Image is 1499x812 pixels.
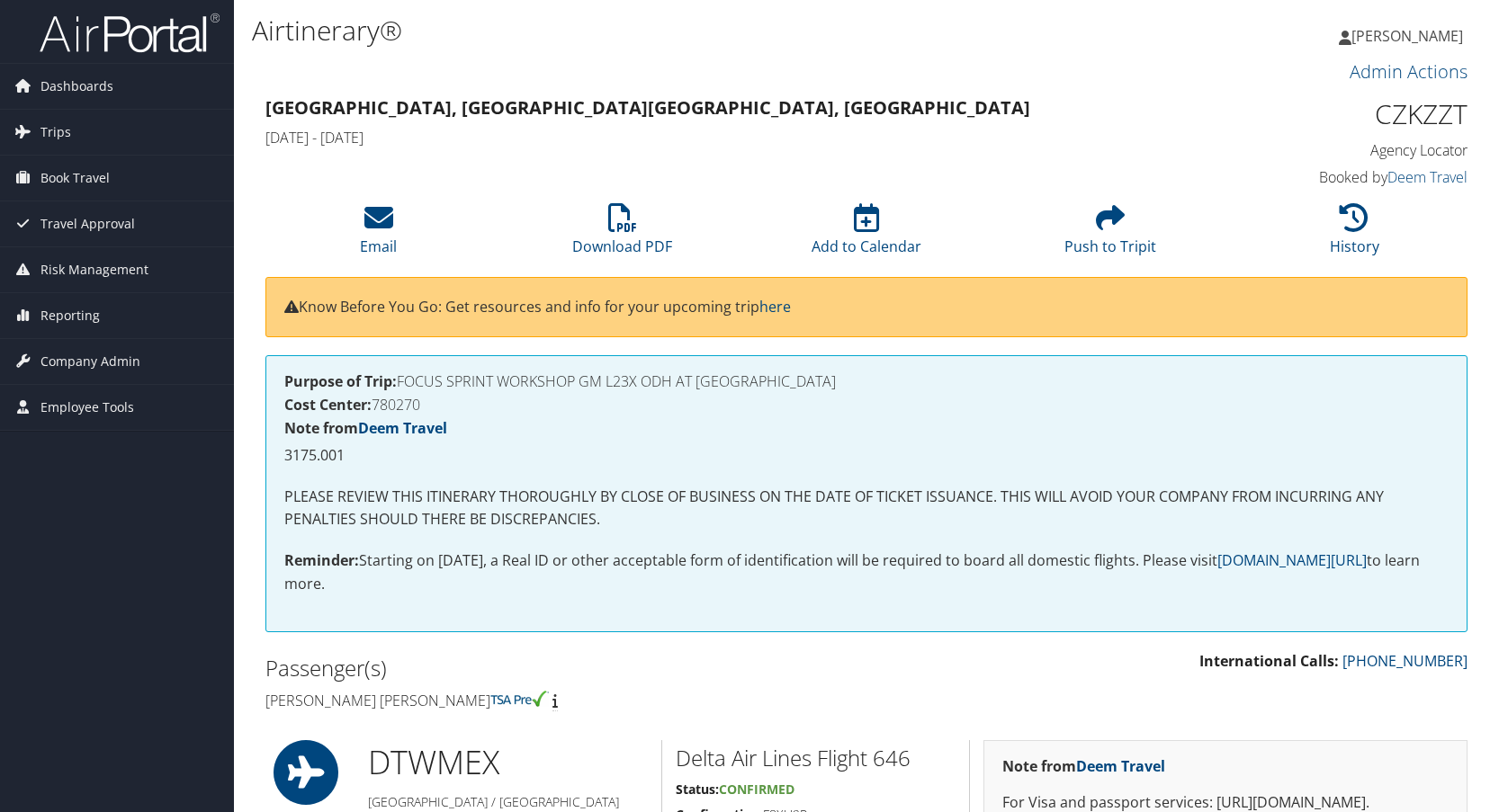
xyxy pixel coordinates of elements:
[284,395,372,415] strong: Cost Center:
[1076,756,1165,776] a: Deem Travel
[490,691,549,707] img: tsa-precheck.png
[284,486,1449,531] p: PLEASE REVIEW THIS ITINERARY THOROUGHLY BY CLOSE OF BUSINESS ON THE DATE OF TICKET ISSUANCE. THIS...
[676,743,956,773] h2: Delta Air Lines Flight 646
[284,418,447,438] strong: Note from
[1351,26,1463,46] span: [PERSON_NAME]
[1199,651,1339,671] strong: International Calls:
[1339,9,1481,63] a: [PERSON_NAME]
[284,374,1449,388] h4: FOCUS SPRINT WORKSHOP GM L23X ODH AT [GEOGRAPHIC_DATA]
[719,781,794,798] span: Confirmed
[40,339,140,384] span: Company Admin
[265,95,1030,120] strong: [GEOGRAPHIC_DATA], [GEOGRAPHIC_DATA] [GEOGRAPHIC_DATA], [GEOGRAPHIC_DATA]
[1188,167,1468,187] h4: Booked by
[40,12,220,54] img: airportal-logo.png
[1387,167,1468,187] a: Deem Travel
[368,740,649,785] h1: DTW MEX
[265,653,853,683] h2: Passenger(s)
[358,418,447,438] a: Deem Travel
[759,297,791,317] a: here
[40,201,135,246] span: Travel Approval
[1002,756,1165,776] strong: Note from
[284,397,1449,412] h4: 780270
[1217,550,1367,570] a: [DOMAIN_NAME][URL]
[368,793,649,811] h5: [GEOGRAPHIC_DATA] / [GEOGRAPHIC_DATA]
[1188,140,1468,160] h4: Agency Locator
[284,296,1449,319] p: Know Before You Go: Get resources and info for your upcoming trip
[1342,651,1468,671] a: [PHONE_NUMBER]
[252,12,1072,49] h1: Airtinerary®
[284,550,359,570] strong: Reminder:
[1350,59,1468,84] a: Admin Actions
[1064,213,1156,256] a: Push to Tripit
[1188,95,1468,133] h1: CZKZZT
[40,64,113,109] span: Dashboards
[40,293,100,338] span: Reporting
[284,549,1449,595] p: Starting on [DATE], a Real ID or other acceptable form of identification will be required to boar...
[40,385,134,430] span: Employee Tools
[265,128,1161,147] h4: [DATE] - [DATE]
[1330,213,1379,256] a: History
[572,213,672,256] a: Download PDF
[40,156,110,201] span: Book Travel
[284,444,1449,468] p: 3175.001
[40,247,148,292] span: Risk Management
[812,213,921,256] a: Add to Calendar
[676,781,719,798] strong: Status:
[360,213,397,256] a: Email
[265,691,853,710] h4: [PERSON_NAME] [PERSON_NAME]
[40,110,71,155] span: Trips
[284,371,397,391] strong: Purpose of Trip:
